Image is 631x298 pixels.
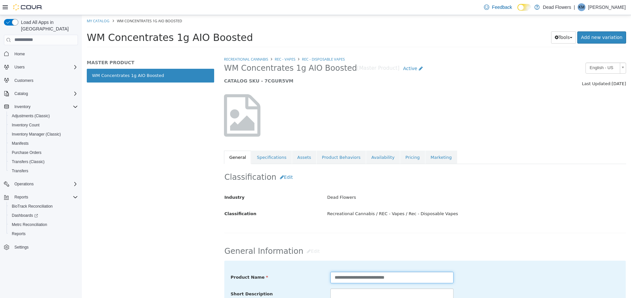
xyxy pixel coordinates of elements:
[343,136,375,149] a: Marketing
[35,3,100,8] span: WM Concentrates 1g AIO Boosted
[574,3,575,11] p: |
[142,230,544,242] h2: General Information
[12,76,78,84] span: Customers
[7,111,81,121] button: Adjustments (Classic)
[5,45,132,50] h5: MASTER PRODUCT
[14,104,30,109] span: Inventory
[9,130,64,138] a: Inventory Manager (Classic)
[1,102,81,111] button: Inventory
[543,3,571,11] p: Dead Flowers
[492,4,512,10] span: Feedback
[12,63,78,71] span: Users
[7,211,81,220] a: Dashboards
[481,1,514,14] a: Feedback
[7,139,81,148] button: Manifests
[9,112,52,120] a: Adjustments (Classic)
[469,16,494,28] button: Tools
[12,243,31,251] a: Settings
[13,4,43,10] img: Cova
[1,49,81,59] button: Home
[9,130,78,138] span: Inventory Manager (Classic)
[240,193,549,205] div: Recreational Cannabis / REC - Vapes / Rec - Disposable Vapes
[7,229,81,238] button: Reports
[9,158,47,166] a: Transfers (Classic)
[14,51,25,57] span: Home
[12,103,78,111] span: Inventory
[500,66,530,71] span: Last Updated:
[221,230,241,242] button: Edit
[142,136,169,149] a: General
[9,149,44,157] a: Purchase Orders
[14,181,34,187] span: Operations
[1,242,81,252] button: Settings
[14,78,33,83] span: Customers
[578,3,585,11] div: Kelly Moore
[321,51,335,56] span: Active
[12,122,40,128] span: Inventory Count
[318,136,343,149] a: Pricing
[9,121,78,129] span: Inventory Count
[12,113,50,119] span: Adjustments (Classic)
[284,136,318,149] a: Availability
[142,42,186,47] a: Recreational Cannabis
[235,136,284,149] a: Product Behaviors
[170,136,210,149] a: Specifications
[142,63,441,69] h5: CATALOG SKU - 7CGUR5VM
[504,47,544,59] a: English - US
[530,66,544,71] span: [DATE]
[7,121,81,130] button: Inventory Count
[588,3,626,11] p: [PERSON_NAME]
[12,103,33,111] button: Inventory
[9,202,78,210] span: BioTrack Reconciliation
[504,48,535,58] span: English - US
[5,54,132,67] a: WM Concentrates 1g AIO Boosted
[12,132,61,137] span: Inventory Manager (Classic)
[12,193,78,201] span: Reports
[1,179,81,189] button: Operations
[517,4,531,11] input: Dark Mode
[12,222,47,227] span: Metrc Reconciliation
[12,159,45,164] span: Transfers (Classic)
[12,231,26,236] span: Reports
[12,50,28,58] a: Home
[9,140,78,147] span: Manifests
[14,195,28,200] span: Reports
[142,196,175,201] span: Classification
[240,177,549,188] div: Dead Flowers
[14,91,28,96] span: Catalog
[1,63,81,72] button: Users
[1,76,81,85] button: Customers
[210,136,234,149] a: Assets
[9,158,78,166] span: Transfers (Classic)
[9,221,78,229] span: Metrc Reconciliation
[142,156,544,168] h2: Classification
[275,51,318,56] small: [Master Product]
[9,149,78,157] span: Purchase Orders
[9,140,31,147] a: Manifests
[142,48,275,58] span: WM Concentrates 1g AIO Boosted
[495,16,544,28] a: Add new variation
[149,260,186,265] span: Product Name
[220,42,263,47] a: Rec - Disposable Vapes
[1,89,81,98] button: Catalog
[14,65,25,70] span: Users
[7,202,81,211] button: BioTrack Reconciliation
[14,245,28,250] span: Settings
[9,212,41,219] a: Dashboards
[7,166,81,176] button: Transfers
[18,19,78,32] span: Load All Apps in [GEOGRAPHIC_DATA]
[7,220,81,229] button: Metrc Reconciliation
[193,42,213,47] a: REC - Vapes
[12,90,30,98] button: Catalog
[12,63,27,71] button: Users
[7,130,81,139] button: Inventory Manager (Classic)
[9,167,78,175] span: Transfers
[7,148,81,157] button: Purchase Orders
[149,276,191,281] span: Short Description
[9,112,78,120] span: Adjustments (Classic)
[12,180,78,188] span: Operations
[9,212,78,219] span: Dashboards
[579,3,585,11] span: KM
[195,156,214,168] button: Edit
